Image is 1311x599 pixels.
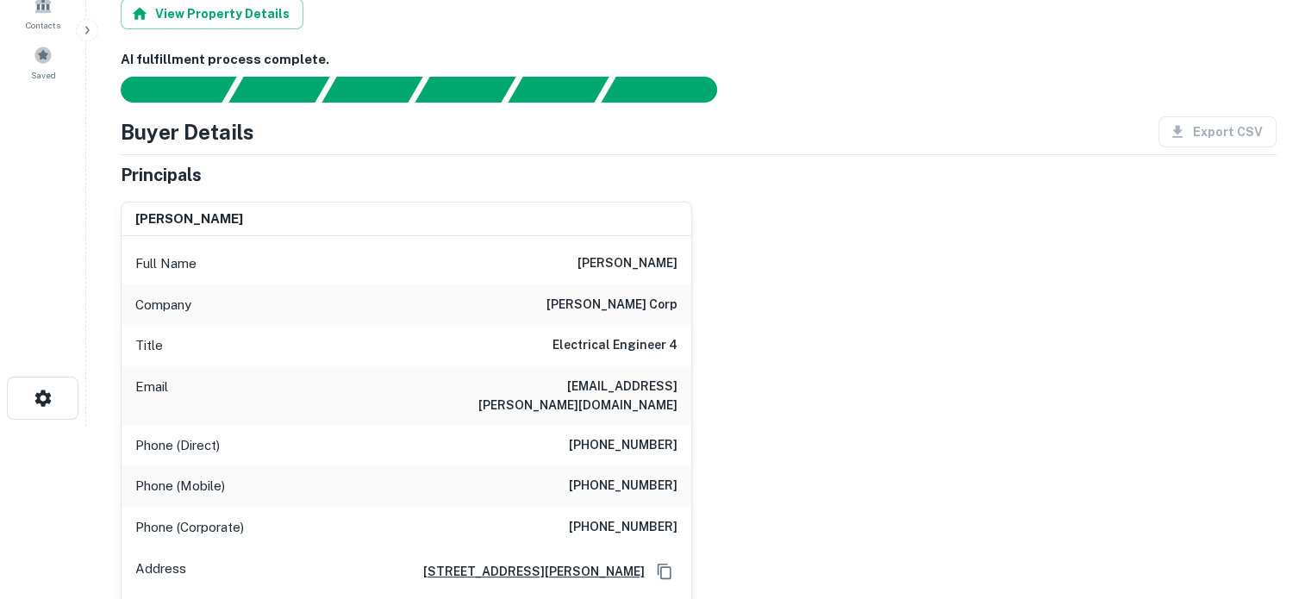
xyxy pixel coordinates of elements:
h4: Buyer Details [121,116,254,147]
button: Copy Address [652,558,677,584]
span: Saved [31,68,56,82]
p: Phone (Corporate) [135,517,244,538]
p: Phone (Mobile) [135,476,225,496]
h6: Electrical Engineer 4 [552,335,677,356]
h6: [PERSON_NAME] [577,253,677,274]
div: Principals found, AI now looking for contact information... [415,77,515,103]
p: Title [135,335,163,356]
a: Saved [5,39,81,85]
div: Your request is received and processing... [228,77,329,103]
div: Documents found, AI parsing details... [322,77,422,103]
iframe: Chat Widget [1225,461,1311,544]
div: Principals found, still searching for contact information. This may take time... [508,77,609,103]
span: Contacts [26,18,60,32]
p: Email [135,377,168,415]
p: Company [135,295,191,315]
h6: AI fulfillment process complete. [121,50,1277,70]
h6: [PHONE_NUMBER] [569,476,677,496]
h6: [PERSON_NAME] corp [546,295,677,315]
h6: [PERSON_NAME] [135,209,243,229]
p: Phone (Direct) [135,435,220,456]
h6: [PHONE_NUMBER] [569,517,677,538]
p: Full Name [135,253,197,274]
h6: [PHONE_NUMBER] [569,435,677,456]
a: [STREET_ADDRESS][PERSON_NAME] [409,562,645,581]
h5: Principals [121,162,202,188]
p: Address [135,558,186,584]
div: AI fulfillment process complete. [602,77,738,103]
h6: [EMAIL_ADDRESS][PERSON_NAME][DOMAIN_NAME] [471,377,677,415]
div: Sending borrower request to AI... [100,77,229,103]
